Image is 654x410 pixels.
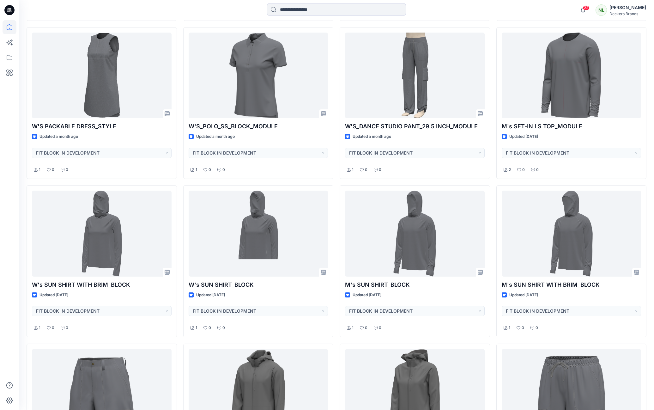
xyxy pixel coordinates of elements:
p: 0 [52,167,54,173]
p: Updated a month ago [39,133,78,140]
p: Updated [DATE] [39,292,68,298]
p: Updated [DATE] [509,133,538,140]
p: W'S PACKABLE DRESS_STYLE [32,122,172,131]
a: M's SUN SHIRT WITH BRIM_BLOCK [502,191,641,276]
p: 0 [365,167,367,173]
div: Deckers Brands [609,11,646,16]
p: Updated a month ago [196,133,235,140]
p: 0 [222,167,225,173]
p: 0 [379,167,381,173]
a: W's SUN SHIRT_BLOCK [189,191,328,276]
a: M's SET-IN LS TOP_MODULE [502,33,641,118]
p: 1 [39,325,40,331]
a: W's SUN SHIRT WITH BRIM_BLOCK [32,191,172,276]
span: 22 [583,5,590,10]
p: 0 [522,167,525,173]
p: 2 [509,167,511,173]
a: W'S_DANCE STUDIO PANT_29.5 INCH_MODULE [345,33,485,118]
p: W's SUN SHIRT_BLOCK [189,280,328,289]
p: 1 [39,167,40,173]
p: W'S_POLO_SS_BLOCK_MODULE [189,122,328,131]
p: Updated [DATE] [509,292,538,298]
a: W'S PACKABLE DRESS_STYLE [32,33,172,118]
p: M's SUN SHIRT WITH BRIM_BLOCK [502,280,641,289]
p: 0 [379,325,381,331]
p: 0 [66,167,68,173]
div: [PERSON_NAME] [609,4,646,11]
p: 0 [222,325,225,331]
p: W's SUN SHIRT WITH BRIM_BLOCK [32,280,172,289]
a: W'S_POLO_SS_BLOCK_MODULE [189,33,328,118]
p: 0 [522,325,524,331]
p: 0 [536,167,539,173]
p: W'S_DANCE STUDIO PANT_29.5 INCH_MODULE [345,122,485,131]
p: Updated [DATE] [196,292,225,298]
a: M's SUN SHIRT_BLOCK [345,191,485,276]
p: M's SET-IN LS TOP_MODULE [502,122,641,131]
p: 1 [509,325,510,331]
p: 0 [52,325,54,331]
p: Updated a month ago [353,133,391,140]
p: 1 [196,167,197,173]
p: 1 [352,167,354,173]
p: 0 [365,325,367,331]
p: 0 [209,167,211,173]
p: 1 [196,325,197,331]
div: NL [596,4,607,16]
p: M's SUN SHIRT_BLOCK [345,280,485,289]
p: 0 [536,325,538,331]
p: 1 [352,325,354,331]
p: Updated [DATE] [353,292,381,298]
p: 0 [66,325,68,331]
p: 0 [209,325,211,331]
